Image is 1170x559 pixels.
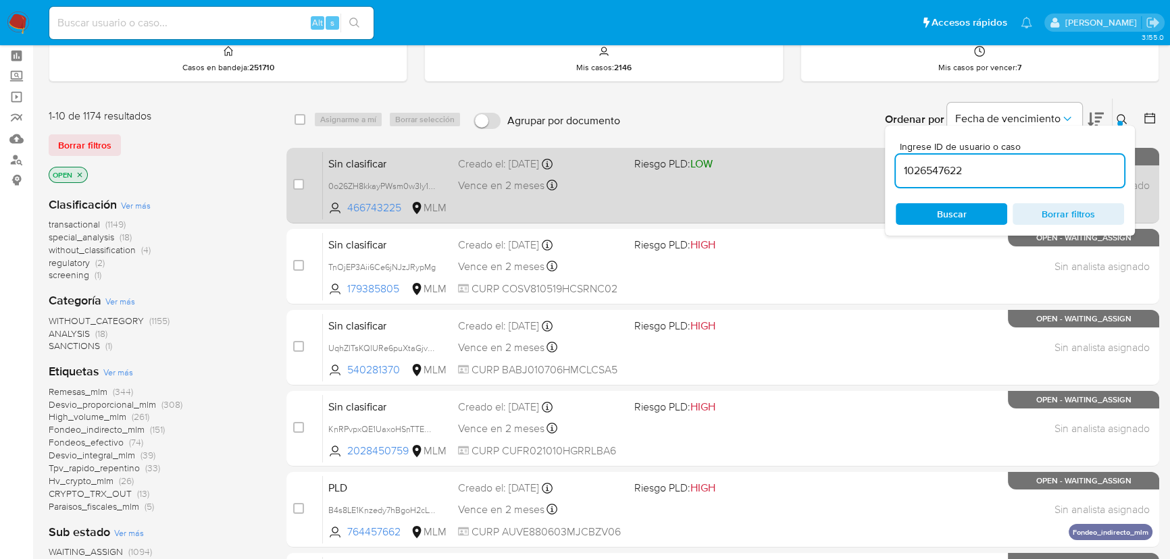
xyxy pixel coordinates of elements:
span: s [330,16,334,29]
p: michelleangelica.rodriguez@mercadolibre.com.mx [1065,16,1141,29]
button: search-icon [340,14,368,32]
a: Salir [1146,16,1160,30]
span: Alt [312,16,323,29]
span: Accesos rápidos [932,16,1007,30]
input: Buscar usuario o caso... [49,14,374,32]
a: Notificaciones [1021,17,1032,28]
span: 3.155.0 [1141,32,1163,43]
